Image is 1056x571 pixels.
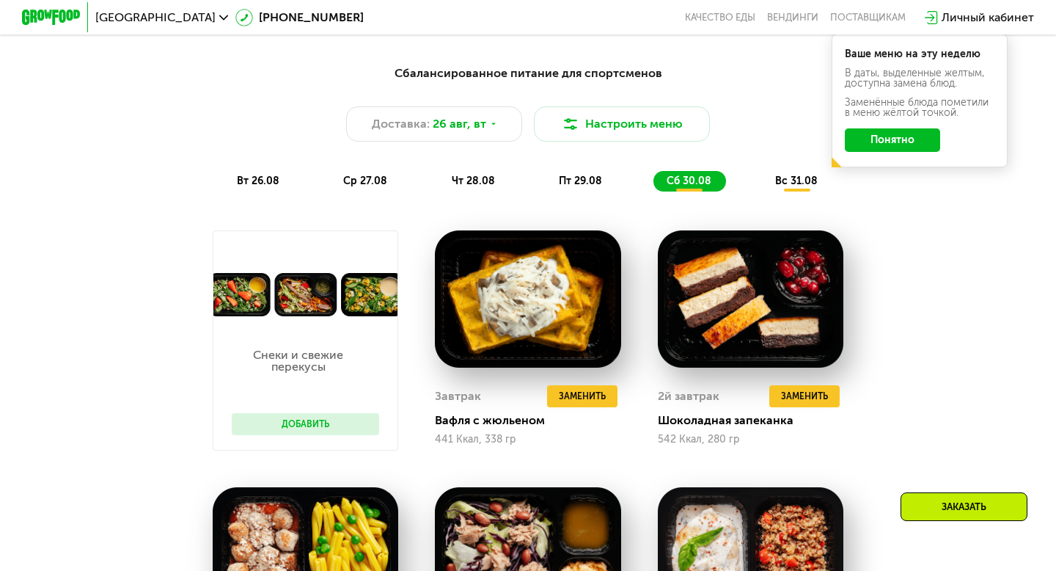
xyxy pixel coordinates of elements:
button: Заменить [769,385,840,407]
span: ср 27.08 [343,175,387,187]
div: Личный кабинет [942,9,1034,26]
span: пт 29.08 [559,175,602,187]
button: Заменить [547,385,617,407]
button: Добавить [232,413,379,435]
span: чт 28.08 [452,175,495,187]
div: Ваше меню на эту неделю [845,49,994,59]
p: Снеки и свежие перекусы [232,349,364,373]
div: Заменённые блюда пометили в меню жёлтой точкой. [845,98,994,118]
div: Вафля с жюльеном [435,413,632,428]
button: Настроить меню [534,106,710,142]
span: вт 26.08 [237,175,279,187]
span: [GEOGRAPHIC_DATA] [95,12,216,23]
a: Качество еды [685,12,755,23]
div: 2й завтрак [658,385,719,407]
a: [PHONE_NUMBER] [235,9,364,26]
div: Заказать [901,492,1027,521]
span: Заменить [781,389,828,404]
div: 441 Ккал, 338 гр [435,434,620,445]
div: 542 Ккал, 280 гр [658,434,843,445]
div: Шоколадная запеканка [658,413,855,428]
a: Вендинги [767,12,818,23]
span: вс 31.08 [775,175,818,187]
button: Понятно [845,128,940,152]
span: Доставка: [372,115,430,133]
div: Сбалансированное питание для спортсменов [94,65,962,83]
span: сб 30.08 [667,175,711,187]
div: поставщикам [830,12,906,23]
span: Заменить [559,389,606,404]
span: 26 авг, вт [433,115,486,133]
div: В даты, выделенные желтым, доступна замена блюд. [845,68,994,89]
div: Завтрак [435,385,481,407]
